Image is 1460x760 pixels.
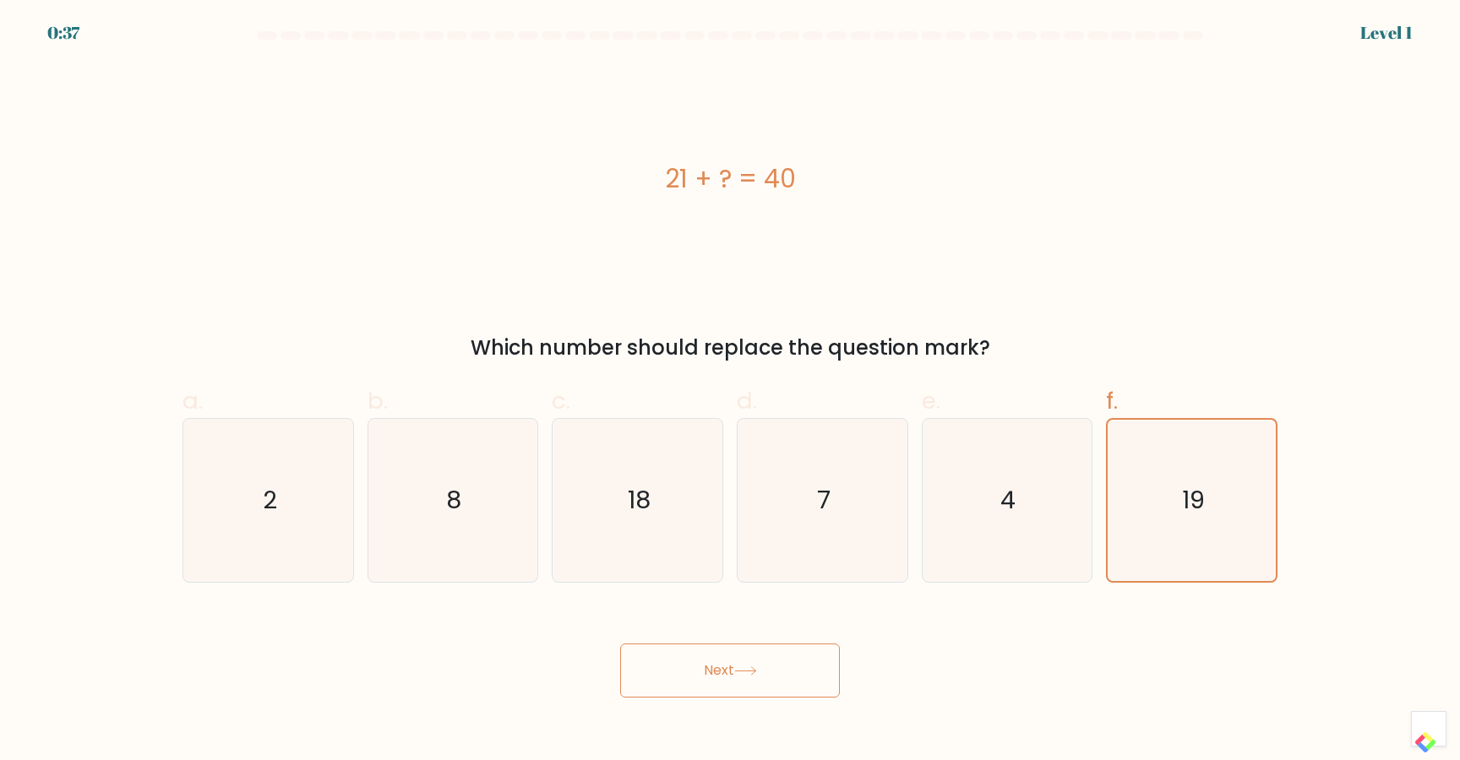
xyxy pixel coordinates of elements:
[447,484,462,518] text: 8
[182,160,1277,198] div: 21 + ? = 40
[552,384,570,417] span: c.
[628,484,651,518] text: 18
[1360,20,1413,46] div: Level 1
[193,333,1267,363] div: Which number should replace the question mark?
[737,384,757,417] span: d.
[47,20,79,46] div: 0:37
[1182,484,1205,518] text: 19
[368,384,388,417] span: b.
[922,384,940,417] span: e.
[620,643,840,698] button: Next
[817,484,831,518] text: 7
[1001,484,1016,518] text: 4
[1106,384,1118,417] span: f.
[263,484,277,518] text: 2
[182,384,203,417] span: a.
